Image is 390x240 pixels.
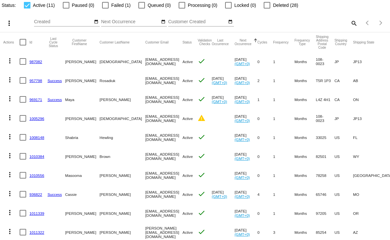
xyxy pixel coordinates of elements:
[99,52,145,71] mat-cell: [DEMOGRAPHIC_DATA]
[235,99,250,104] a: (GMT+0)
[65,52,99,71] mat-cell: [PERSON_NAME]
[235,71,257,90] mat-cell: [DATE]
[235,39,252,46] button: Change sorting for NextOccurrenceUtc
[212,99,227,104] a: (GMT+0)
[198,114,205,122] mat-icon: warning
[94,19,98,25] mat-icon: date_range
[235,109,257,128] mat-cell: [DATE]
[29,116,44,121] a: 1005296
[6,57,14,65] mat-icon: more_vert
[316,204,334,223] mat-cell: 97205
[29,154,44,159] a: 1010384
[235,156,250,161] a: (GMT+0)
[6,228,14,235] mat-icon: more_vert
[334,109,353,128] mat-cell: JP
[273,109,294,128] mat-cell: 1
[235,166,257,185] mat-cell: [DATE]
[235,213,250,217] a: (GMT+0)
[183,173,193,178] span: Active
[235,61,250,66] a: (GMT+0)
[294,52,316,71] mat-cell: Months
[273,185,294,204] mat-cell: 1
[294,39,310,46] button: Change sorting for FrequencyType
[2,3,16,8] span: Status:
[294,71,316,90] mat-cell: Months
[273,147,294,166] mat-cell: 1
[148,1,171,9] span: Queued (0)
[198,152,205,160] mat-icon: check
[29,40,32,44] button: Change sorting for Id
[65,90,99,109] mat-cell: Maya
[257,147,273,166] mat-cell: 0
[47,192,62,197] a: Success
[361,16,374,29] button: Previous page
[212,194,227,198] a: (GMT+0)
[235,90,257,109] mat-cell: [DATE]
[145,52,183,71] mat-cell: [EMAIL_ADDRESS][DOMAIN_NAME]
[6,171,14,179] mat-icon: more_vert
[99,40,130,44] button: Change sorting for CustomerLastName
[273,204,294,223] mat-cell: 1
[99,109,145,128] mat-cell: [DEMOGRAPHIC_DATA]
[99,185,145,204] mat-cell: [PERSON_NAME]
[6,114,14,122] mat-icon: more_vert
[273,90,294,109] mat-cell: 1
[334,39,347,46] button: Change sorting for ShippingCountry
[273,1,298,9] span: Deleted (28)
[99,147,145,166] mat-cell: Brown
[99,204,145,223] mat-cell: [PERSON_NAME]
[294,128,316,147] mat-cell: Months
[65,39,94,46] button: Change sorting for CustomerFirstName
[29,135,44,140] a: 1008148
[257,185,273,204] mat-cell: 4
[316,109,334,128] mat-cell: 108-0023
[257,166,273,185] mat-cell: 0
[257,71,273,90] mat-cell: 2
[257,204,273,223] mat-cell: 0
[334,147,353,166] mat-cell: US
[6,152,14,160] mat-icon: more_vert
[316,147,334,166] mat-cell: 82501
[198,133,205,141] mat-icon: check
[145,147,183,166] mat-cell: [EMAIL_ADDRESS][DOMAIN_NAME]
[161,19,166,25] mat-icon: date_range
[316,71,334,90] mat-cell: T5R 1P3
[6,95,14,103] mat-icon: more_vert
[294,166,316,185] mat-cell: Months
[273,128,294,147] mat-cell: 1
[198,228,205,236] mat-icon: check
[29,78,42,83] a: 957798
[235,185,257,204] mat-cell: [DATE]
[65,185,99,204] mat-cell: Cassie
[47,37,59,48] button: Change sorting for LastProcessingCycleId
[212,80,227,85] a: (GMT+0)
[273,71,294,90] mat-cell: 1
[235,194,250,198] a: (GMT+0)
[294,147,316,166] mat-cell: Months
[145,128,183,147] mat-cell: [EMAIL_ADDRESS][DOMAIN_NAME]
[235,204,257,223] mat-cell: [DATE]
[257,128,273,147] mat-cell: 0
[145,204,183,223] mat-cell: [EMAIL_ADDRESS][DOMAIN_NAME]
[294,109,316,128] mat-cell: Months
[350,18,358,28] mat-icon: search
[145,90,183,109] mat-cell: [EMAIL_ADDRESS][DOMAIN_NAME]
[235,232,250,236] a: (GMT+0)
[212,39,229,46] button: Change sorting for LastOccurrenceUtc
[334,185,353,204] mat-cell: US
[273,166,294,185] mat-cell: 1
[183,78,193,83] span: Active
[183,116,193,121] span: Active
[5,19,13,27] mat-icon: more_vert
[29,230,44,234] a: 1011322
[374,16,387,29] button: Next page
[183,40,192,44] button: Change sorting for Status
[212,71,235,90] mat-cell: [DATE]
[235,128,257,147] mat-cell: [DATE]
[99,71,145,90] mat-cell: Rosadiuk
[183,154,193,159] span: Active
[29,211,44,215] a: 1011339
[65,71,99,90] mat-cell: [PERSON_NAME]
[29,60,42,64] a: 987082
[273,52,294,71] mat-cell: 1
